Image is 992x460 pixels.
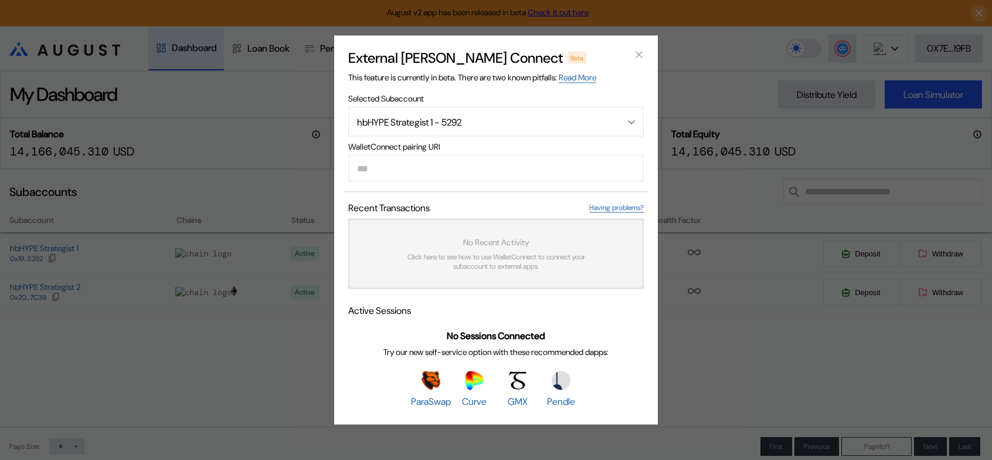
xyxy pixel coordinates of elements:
a: CurveCurve [454,371,494,407]
span: GMX [508,395,528,407]
a: GMXGMX [498,371,538,407]
div: Beta [568,52,586,63]
a: No Recent ActivityClick here to see how to use WalletConnect to connect your subaccount to extern... [348,219,644,289]
span: Click here to see how to use WalletConnect to connect your subaccount to external apps. [395,252,597,271]
span: This feature is currently in beta. There are two known pitfalls: [348,72,596,83]
button: close modal [630,45,648,64]
a: Having problems? [589,203,644,213]
img: GMX [508,371,527,390]
span: WalletConnect pairing URI [348,141,644,152]
a: Read More [559,72,596,83]
a: ParaSwapParaSwap [411,371,451,407]
span: Active Sessions [348,305,411,317]
span: Recent Transactions [348,202,430,214]
span: No Recent Activity [463,237,529,248]
button: Open menu [348,107,644,137]
h2: External [PERSON_NAME] Connect [348,49,563,67]
img: ParaSwap [422,371,440,390]
span: Curve [462,395,487,407]
span: ParaSwap [411,395,451,407]
span: Try our new self-service option with these recommended dapps: [383,346,609,357]
div: hbHYPE Strategist 1 - 5292 [357,116,604,128]
img: Pendle [552,371,570,390]
span: Selected Subaccount [348,93,644,104]
span: Pendle [547,395,575,407]
span: No Sessions Connected [447,329,545,341]
img: Curve [465,371,484,390]
a: PendlePendle [541,371,581,407]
